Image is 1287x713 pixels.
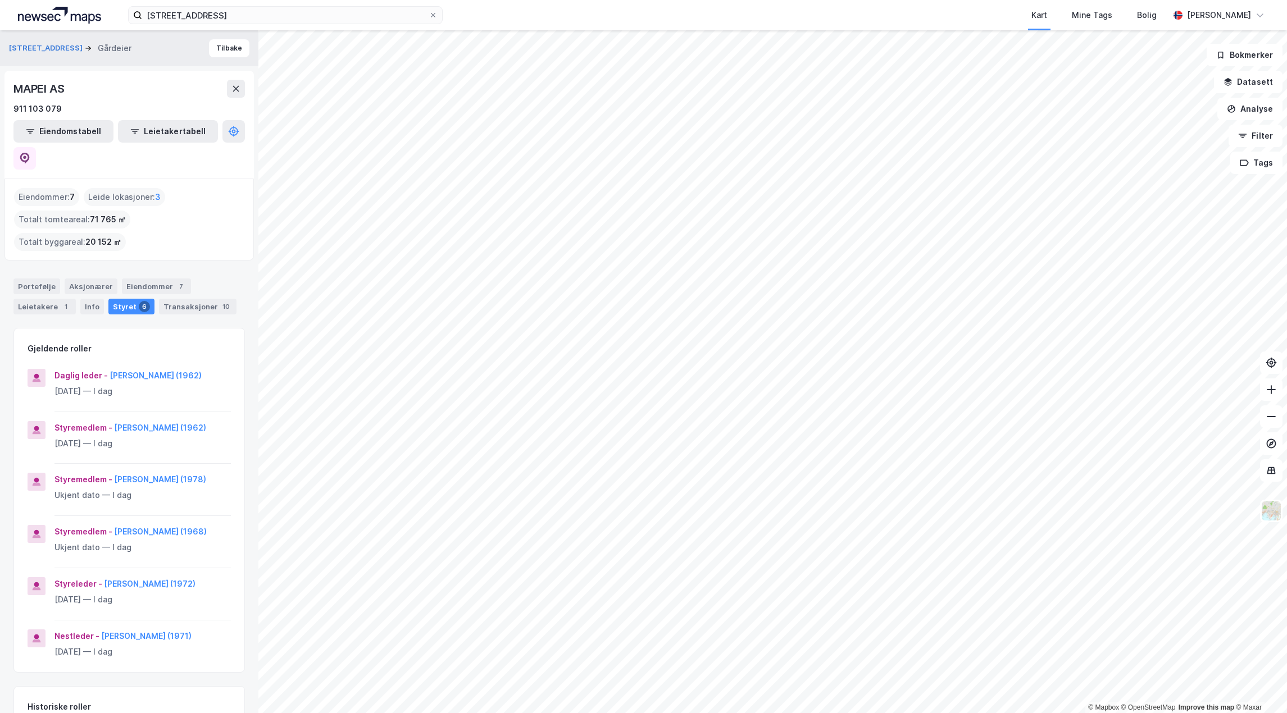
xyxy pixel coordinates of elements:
[65,278,117,294] div: Aksjonærer
[1207,44,1283,66] button: Bokmerker
[13,278,60,294] div: Portefølje
[1072,8,1112,22] div: Mine Tags
[54,385,231,398] div: [DATE] — I dag
[155,190,161,204] span: 3
[85,235,121,249] span: 20 152 ㎡
[28,342,92,355] div: Gjeldende roller
[14,188,79,206] div: Eiendommer :
[1031,8,1047,22] div: Kart
[122,278,191,294] div: Eiendommer
[14,211,130,228] div: Totalt tomteareal :
[54,541,231,554] div: Ukjent dato — I dag
[142,7,429,24] input: Søk på adresse, matrikkel, gårdeiere, leietakere eller personer
[1261,500,1282,522] img: Z
[9,43,85,54] button: [STREET_ADDRESS]
[118,120,218,143] button: Leietakertabell
[139,301,150,312] div: 6
[60,301,71,312] div: 1
[1214,71,1283,93] button: Datasett
[80,299,104,314] div: Info
[1231,659,1287,713] iframe: Chat Widget
[1121,703,1176,711] a: OpenStreetMap
[209,39,249,57] button: Tilbake
[54,488,231,502] div: Ukjent dato — I dag
[84,188,165,206] div: Leide lokasjoner :
[18,7,101,24] img: logo.a4113a55bc3d86da70a041830d287a7e.svg
[159,299,237,314] div: Transaksjoner
[54,645,231,659] div: [DATE] — I dag
[108,299,154,314] div: Styret
[1217,98,1283,120] button: Analyse
[13,80,66,98] div: MAPEI AS
[90,213,126,226] span: 71 765 ㎡
[1179,703,1234,711] a: Improve this map
[14,233,126,251] div: Totalt byggareal :
[175,281,187,292] div: 7
[13,102,62,116] div: 911 103 079
[1230,152,1283,174] button: Tags
[1137,8,1157,22] div: Bolig
[1088,703,1119,711] a: Mapbox
[54,437,231,450] div: [DATE] — I dag
[13,299,76,314] div: Leietakere
[70,190,75,204] span: 7
[1231,659,1287,713] div: Kontrollprogram for chat
[1229,125,1283,147] button: Filter
[98,42,131,55] div: Gårdeier
[1187,8,1251,22] div: [PERSON_NAME]
[220,301,232,312] div: 10
[13,120,113,143] button: Eiendomstabell
[54,593,231,606] div: [DATE] — I dag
